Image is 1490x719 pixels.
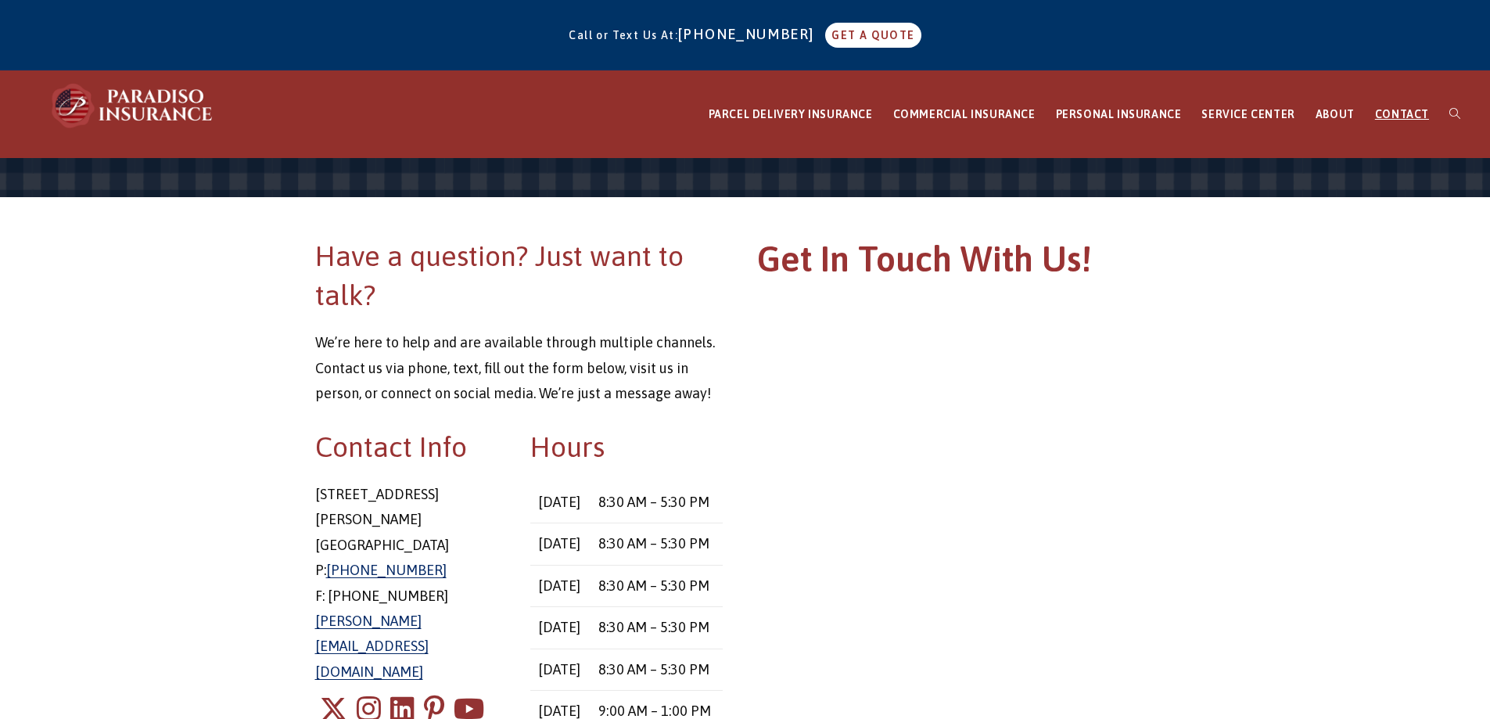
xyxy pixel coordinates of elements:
td: [DATE] [530,649,590,690]
img: Paradiso Insurance [47,82,219,129]
span: PARCEL DELIVERY INSURANCE [709,108,873,120]
td: [DATE] [530,482,590,523]
time: 8:30 AM – 5:30 PM [598,535,709,552]
p: We’re here to help and are available through multiple channels. Contact us via phone, text, fill ... [315,330,723,406]
span: Call or Text Us At: [569,29,678,41]
time: 9:00 AM – 1:00 PM [598,703,711,719]
a: [PERSON_NAME][EMAIL_ADDRESS][DOMAIN_NAME] [315,613,429,680]
time: 8:30 AM – 5:30 PM [598,494,709,510]
time: 8:30 AM – 5:30 PM [598,619,709,635]
a: [PHONE_NUMBER] [678,26,822,42]
span: ABOUT [1316,108,1355,120]
h2: Contact Info [315,427,508,466]
span: SERVICE CENTER [1201,108,1294,120]
a: GET A QUOTE [825,23,921,48]
td: [DATE] [530,523,590,565]
a: COMMERCIAL INSURANCE [883,71,1046,158]
time: 8:30 AM – 5:30 PM [598,661,709,678]
p: [STREET_ADDRESS] [PERSON_NAME][GEOGRAPHIC_DATA] P: F: [PHONE_NUMBER] [315,482,508,685]
a: PARCEL DELIVERY INSURANCE [698,71,883,158]
h2: Have a question? Just want to talk? [315,236,723,315]
h2: Hours [530,427,723,466]
iframe: Contact Form [757,289,1165,711]
a: ABOUT [1305,71,1365,158]
a: PERSONAL INSURANCE [1046,71,1192,158]
time: 8:30 AM – 5:30 PM [598,577,709,594]
span: COMMERCIAL INSURANCE [893,108,1036,120]
span: CONTACT [1375,108,1429,120]
td: [DATE] [530,565,590,606]
span: PERSONAL INSURANCE [1056,108,1182,120]
td: [DATE] [530,607,590,649]
a: CONTACT [1365,71,1439,158]
h1: Get In Touch With Us! [757,236,1165,290]
a: [PHONE_NUMBER] [326,562,447,578]
a: SERVICE CENTER [1191,71,1305,158]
